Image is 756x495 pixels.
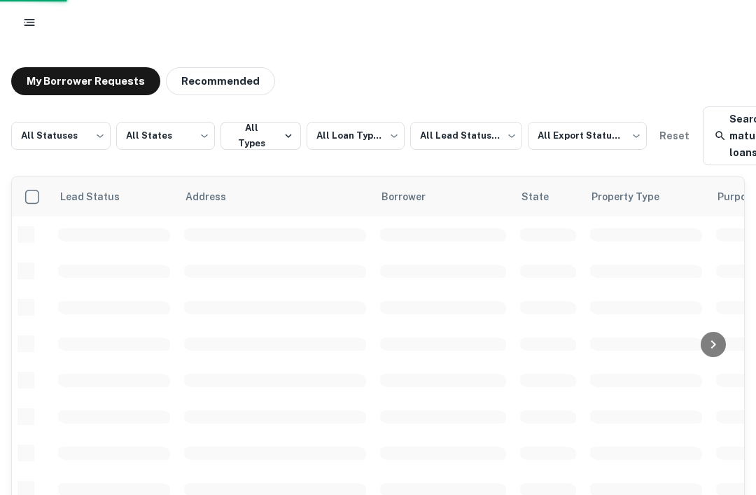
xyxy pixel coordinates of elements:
button: All Types [220,122,301,150]
span: State [521,188,567,205]
div: All Statuses [11,118,111,154]
th: Address [177,177,373,216]
th: Borrower [373,177,513,216]
span: Lead Status [59,188,138,205]
th: Property Type [583,177,709,216]
iframe: Chat Widget [686,383,756,450]
button: My Borrower Requests [11,67,160,95]
th: State [513,177,583,216]
div: All States [116,118,216,154]
div: All Export Statuses [528,118,647,154]
div: All Loan Types [307,118,405,154]
span: Address [185,188,244,205]
button: Recommended [166,67,275,95]
span: Borrower [381,188,444,205]
th: Lead Status [51,177,177,216]
span: Property Type [591,188,678,205]
button: Reset [652,122,697,150]
div: All Lead Statuses [410,118,522,154]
